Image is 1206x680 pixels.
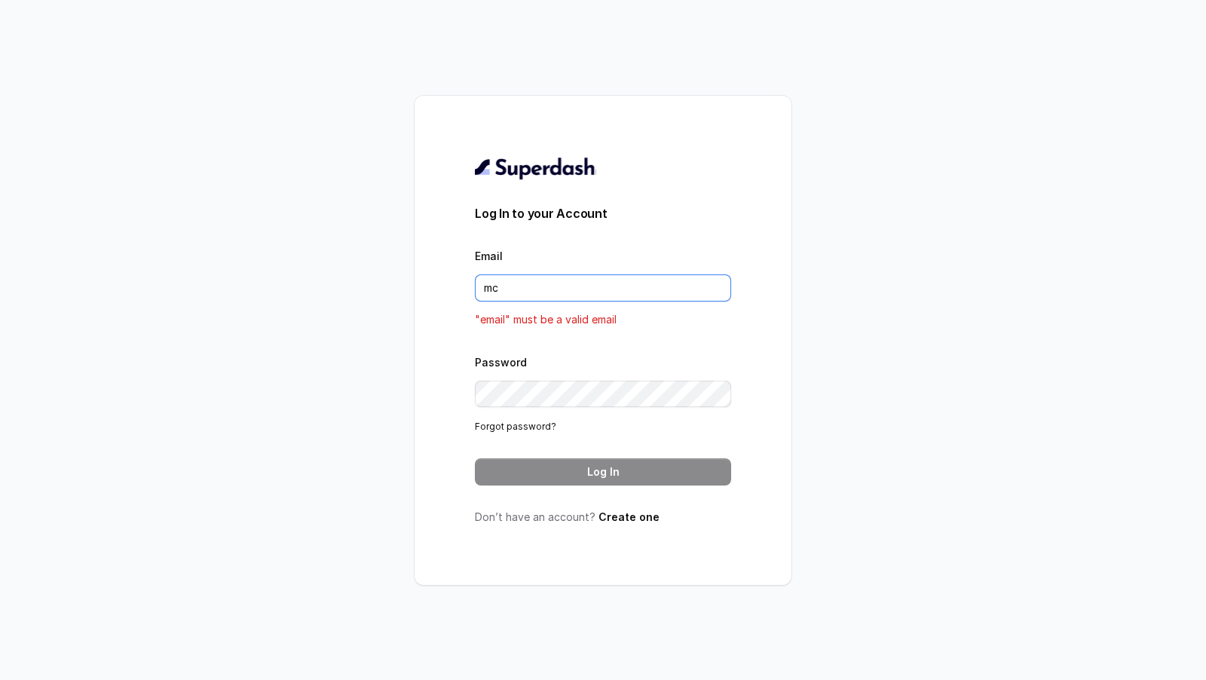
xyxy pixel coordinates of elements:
a: Create one [598,510,660,523]
p: Don’t have an account? [475,510,731,525]
a: Forgot password? [475,421,556,432]
p: "email" must be a valid email [475,311,731,329]
input: youremail@example.com [475,274,731,302]
h3: Log In to your Account [475,204,731,222]
button: Log In [475,458,731,485]
label: Email [475,250,503,262]
img: light.svg [475,156,596,180]
label: Password [475,356,527,369]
